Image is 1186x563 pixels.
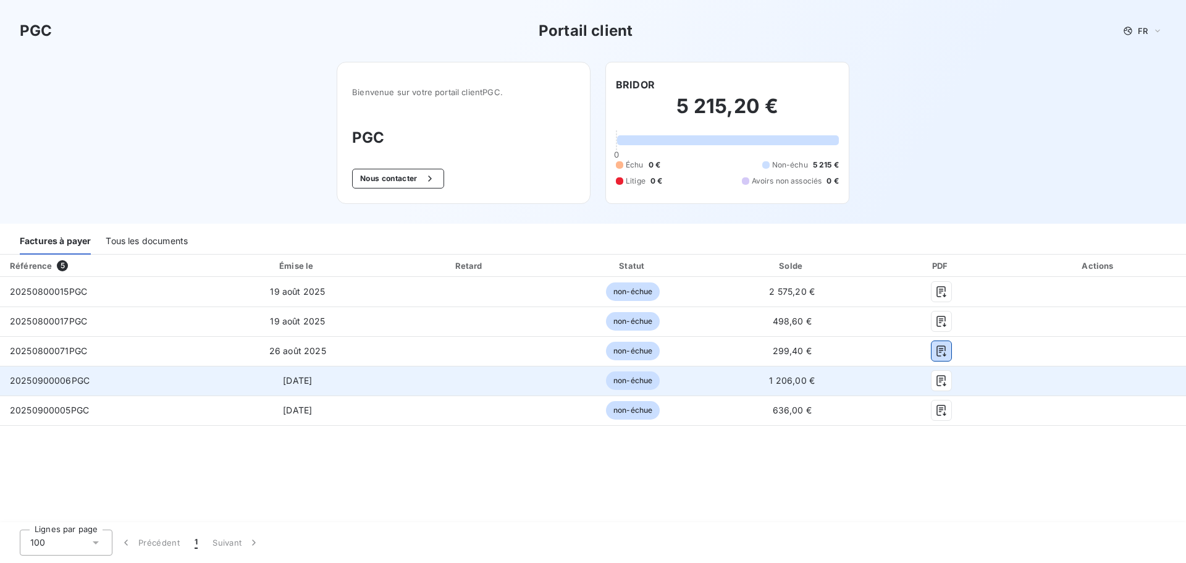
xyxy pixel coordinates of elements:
[195,536,198,549] span: 1
[10,316,87,326] span: 20250800017PGC
[616,77,655,92] h6: BRIDOR
[283,405,312,415] span: [DATE]
[606,312,660,331] span: non-échue
[873,260,1009,272] div: PDF
[772,159,808,171] span: Non-échu
[20,20,52,42] h3: PGC
[716,260,868,272] div: Solde
[10,375,90,386] span: 20250900006PGC
[606,282,660,301] span: non-échue
[769,375,815,386] span: 1 206,00 €
[773,316,812,326] span: 498,60 €
[187,530,205,556] button: 1
[10,345,87,356] span: 20250800071PGC
[30,536,45,549] span: 100
[352,87,575,97] span: Bienvenue sur votre portail client PGC .
[606,401,660,420] span: non-échue
[10,286,87,297] span: 20250800015PGC
[10,405,89,415] span: 20250900005PGC
[773,405,812,415] span: 636,00 €
[1138,26,1148,36] span: FR
[614,150,619,159] span: 0
[626,159,644,171] span: Échu
[10,261,52,271] div: Référence
[269,345,326,356] span: 26 août 2025
[205,530,267,556] button: Suivant
[606,371,660,390] span: non-échue
[390,260,550,272] div: Retard
[606,342,660,360] span: non-échue
[283,375,312,386] span: [DATE]
[555,260,711,272] div: Statut
[106,229,188,255] div: Tous les documents
[20,229,91,255] div: Factures à payer
[626,176,646,187] span: Litige
[270,316,325,326] span: 19 août 2025
[112,530,187,556] button: Précédent
[649,159,660,171] span: 0 €
[210,260,385,272] div: Émise le
[270,286,325,297] span: 19 août 2025
[352,127,575,149] h3: PGC
[769,286,815,297] span: 2 575,20 €
[813,159,839,171] span: 5 215 €
[616,94,839,131] h2: 5 215,20 €
[1014,260,1184,272] div: Actions
[773,345,812,356] span: 299,40 €
[352,169,444,188] button: Nous contacter
[752,176,822,187] span: Avoirs non associés
[539,20,633,42] h3: Portail client
[57,260,68,271] span: 5
[826,176,838,187] span: 0 €
[650,176,662,187] span: 0 €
